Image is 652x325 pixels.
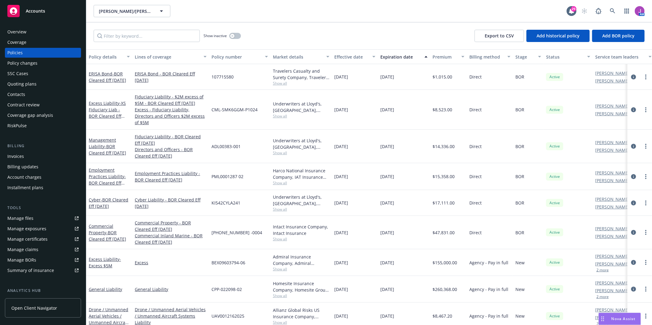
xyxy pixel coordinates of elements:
[5,90,81,99] a: Contacts
[89,137,126,156] a: Management Liability
[630,199,637,207] a: circleInformation
[469,54,504,60] div: Billing method
[7,266,54,275] div: Summary of insurance
[544,49,593,64] button: Status
[630,229,637,236] a: circleInformation
[630,312,637,320] a: circleInformation
[549,313,561,319] span: Active
[7,234,48,244] div: Manage certificates
[595,280,630,286] a: [PERSON_NAME]
[642,259,650,266] a: more
[515,173,524,180] span: BOR
[89,167,126,192] a: Employment Practices Liability
[380,74,394,80] span: [DATE]
[273,81,329,86] span: Show all
[5,79,81,89] a: Quoting plans
[89,223,126,242] a: Commercial Property
[212,106,258,113] span: CML-SMK6GGM-P1024
[433,313,452,319] span: $8,467.20
[334,286,348,292] span: [DATE]
[595,103,630,109] a: [PERSON_NAME]
[273,150,329,155] span: Show all
[135,286,207,292] a: General Liability
[595,70,630,76] a: [PERSON_NAME]
[212,313,244,319] span: UAV0012162025
[380,286,394,292] span: [DATE]
[334,229,348,236] span: [DATE]
[7,37,26,47] div: Coverage
[642,143,650,150] a: more
[135,220,207,232] a: Commercial Property - BOR Cleared Eff [DATE]
[380,106,394,113] span: [DATE]
[334,143,348,150] span: [DATE]
[5,110,81,120] a: Coverage gap analysis
[89,54,123,60] div: Policy details
[5,266,81,275] a: Summary of insurance
[334,173,348,180] span: [DATE]
[89,256,121,269] span: - Excess $5M
[595,147,630,153] a: [PERSON_NAME]
[595,307,630,313] a: [PERSON_NAME]
[549,174,561,179] span: Active
[5,245,81,254] a: Manage claims
[334,200,348,206] span: [DATE]
[549,107,561,113] span: Active
[630,73,637,81] a: circleInformation
[7,90,25,99] div: Contacts
[378,49,430,64] button: Expiration date
[549,230,561,235] span: Active
[642,199,650,207] a: more
[7,162,38,172] div: Billing updates
[571,6,576,12] div: 29
[635,6,645,16] img: photo
[273,266,329,272] span: Show all
[595,139,630,146] a: [PERSON_NAME]
[209,49,270,64] button: Policy number
[469,313,508,319] span: Agency - Pay in full
[7,100,40,110] div: Contract review
[5,58,81,68] a: Policy changes
[549,286,561,292] span: Active
[602,33,635,39] span: Add BOR policy
[26,9,45,13] span: Accounts
[5,255,81,265] a: Manage BORs
[513,49,544,64] button: Stage
[212,173,243,180] span: PML0001287 02
[5,48,81,58] a: Policies
[430,49,467,64] button: Premium
[7,255,36,265] div: Manage BORs
[475,30,524,42] button: Export to CSV
[549,143,561,149] span: Active
[630,143,637,150] a: circleInformation
[212,54,261,60] div: Policy number
[380,313,394,319] span: [DATE]
[433,229,455,236] span: $47,831.00
[380,259,394,266] span: [DATE]
[595,204,630,210] a: [PERSON_NAME]
[595,261,630,267] a: [PERSON_NAME]
[212,74,234,80] span: 107715580
[595,314,630,321] a: [PERSON_NAME]
[86,49,132,64] button: Policy details
[212,286,242,292] span: CPP-022098-02
[5,288,81,294] div: Analytics hub
[7,110,53,120] div: Coverage gap analysis
[212,259,245,266] span: BEX09603794-06
[469,229,482,236] span: Direct
[273,207,329,212] span: Show all
[599,313,641,325] button: Nova Assist
[485,33,514,39] span: Export to CSV
[332,49,378,64] button: Effective date
[596,268,609,272] button: 2 more
[89,143,126,156] span: - BOR Cleared Eff [DATE]
[7,213,33,223] div: Manage files
[135,133,207,146] a: Fiduciary Liability - BOR Cleared Eff [DATE]
[515,259,525,266] span: New
[592,5,605,17] a: Report a Bug
[621,5,633,17] a: Switch app
[5,183,81,193] a: Installment plans
[595,225,630,232] a: [PERSON_NAME]
[89,230,126,242] span: - BOR Cleared Eff [DATE]
[599,313,607,325] div: Drag to move
[270,49,332,64] button: Market details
